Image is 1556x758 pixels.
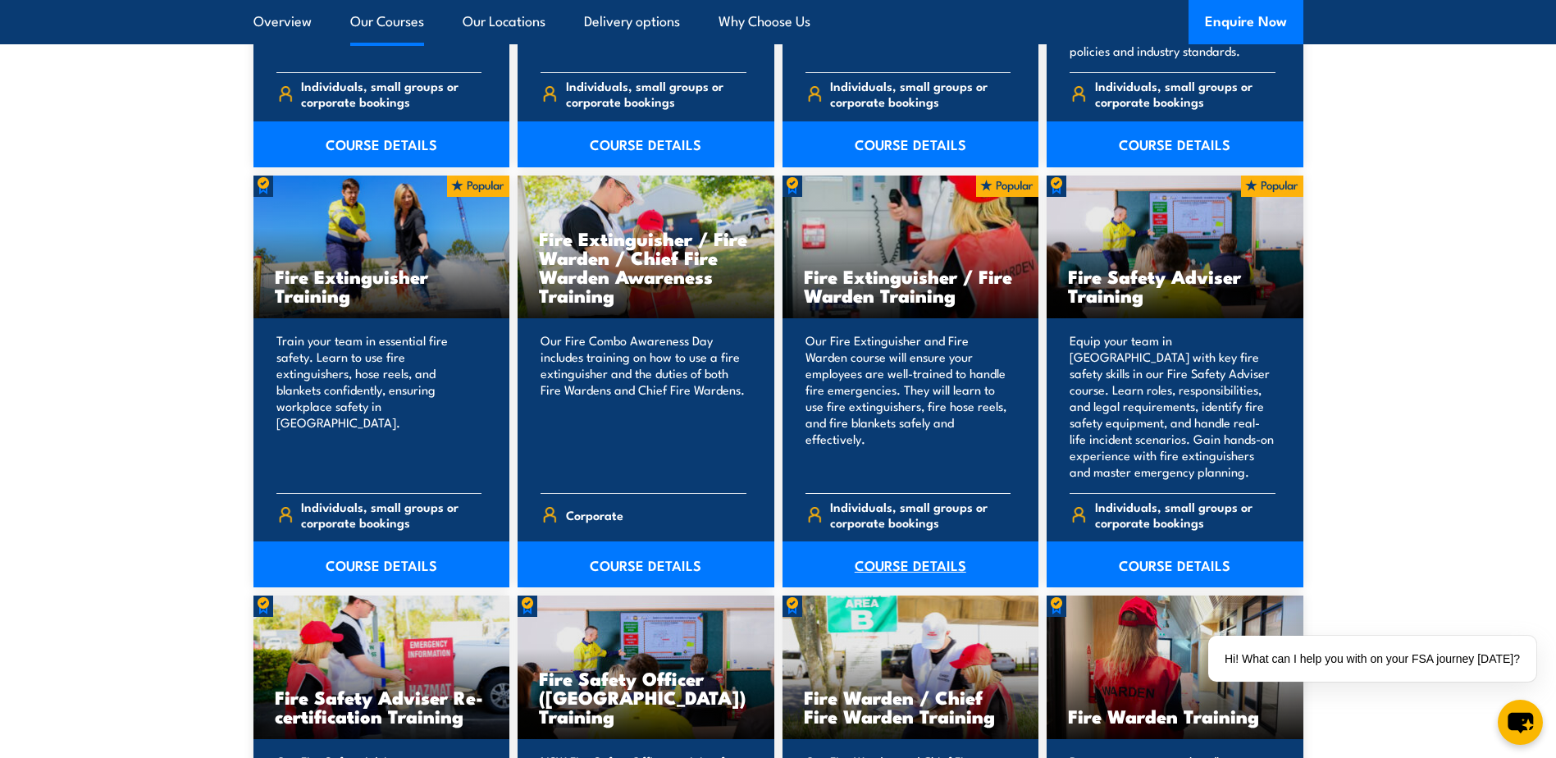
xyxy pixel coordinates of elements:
[301,78,481,109] span: Individuals, small groups or corporate bookings
[275,267,489,304] h3: Fire Extinguisher Training
[1068,267,1282,304] h3: Fire Safety Adviser Training
[539,229,753,304] h3: Fire Extinguisher / Fire Warden / Chief Fire Warden Awareness Training
[830,78,1011,109] span: Individuals, small groups or corporate bookings
[1070,332,1275,480] p: Equip your team in [GEOGRAPHIC_DATA] with key fire safety skills in our Fire Safety Adviser cours...
[1095,78,1275,109] span: Individuals, small groups or corporate bookings
[804,267,1018,304] h3: Fire Extinguisher / Fire Warden Training
[275,687,489,725] h3: Fire Safety Adviser Re-certification Training
[805,332,1011,480] p: Our Fire Extinguisher and Fire Warden course will ensure your employees are well-trained to handl...
[566,502,623,527] span: Corporate
[539,669,753,725] h3: Fire Safety Officer ([GEOGRAPHIC_DATA]) Training
[1095,499,1275,530] span: Individuals, small groups or corporate bookings
[301,499,481,530] span: Individuals, small groups or corporate bookings
[1047,541,1303,587] a: COURSE DETAILS
[253,541,510,587] a: COURSE DETAILS
[518,121,774,167] a: COURSE DETAILS
[566,78,746,109] span: Individuals, small groups or corporate bookings
[276,332,482,480] p: Train your team in essential fire safety. Learn to use fire extinguishers, hose reels, and blanke...
[1068,706,1282,725] h3: Fire Warden Training
[783,541,1039,587] a: COURSE DETAILS
[518,541,774,587] a: COURSE DETAILS
[830,499,1011,530] span: Individuals, small groups or corporate bookings
[1498,700,1543,745] button: chat-button
[1047,121,1303,167] a: COURSE DETAILS
[253,121,510,167] a: COURSE DETAILS
[783,121,1039,167] a: COURSE DETAILS
[1208,636,1536,682] div: Hi! What can I help you with on your FSA journey [DATE]?
[804,687,1018,725] h3: Fire Warden / Chief Fire Warden Training
[541,332,746,480] p: Our Fire Combo Awareness Day includes training on how to use a fire extinguisher and the duties o...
